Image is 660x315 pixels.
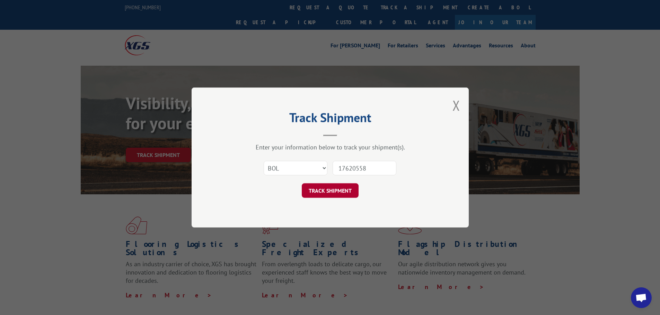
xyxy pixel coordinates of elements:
button: Close modal [452,96,460,114]
h2: Track Shipment [226,113,434,126]
input: Number(s) [333,161,396,175]
button: TRACK SHIPMENT [302,183,359,198]
div: Enter your information below to track your shipment(s). [226,143,434,151]
div: Open chat [631,287,652,308]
